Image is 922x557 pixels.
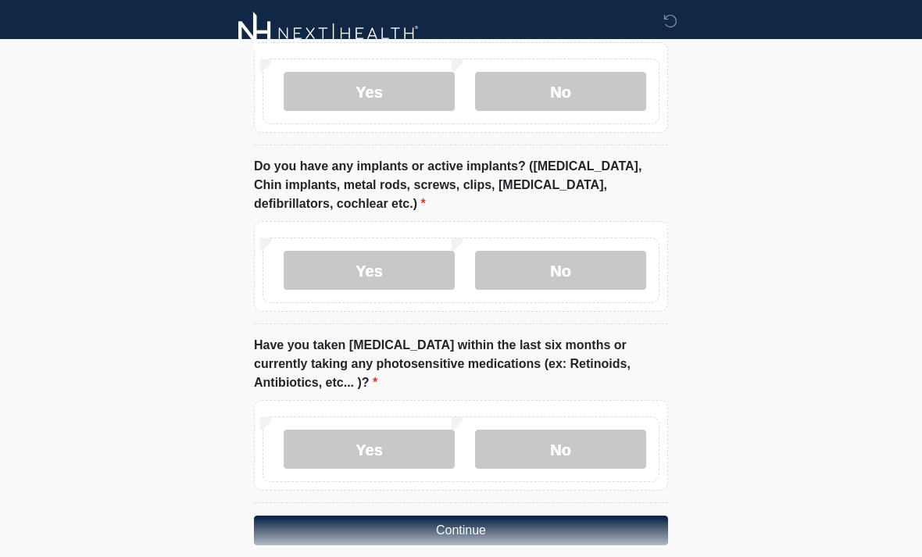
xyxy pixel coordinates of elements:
[284,72,455,111] label: Yes
[254,157,668,213] label: Do you have any implants or active implants? ([MEDICAL_DATA], Chin implants, metal rods, screws, ...
[475,72,646,111] label: No
[284,430,455,469] label: Yes
[284,251,455,290] label: Yes
[475,251,646,290] label: No
[238,12,419,55] img: Next-Health Logo
[254,336,668,392] label: Have you taken [MEDICAL_DATA] within the last six months or currently taking any photosensitive m...
[254,516,668,545] button: Continue
[475,430,646,469] label: No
